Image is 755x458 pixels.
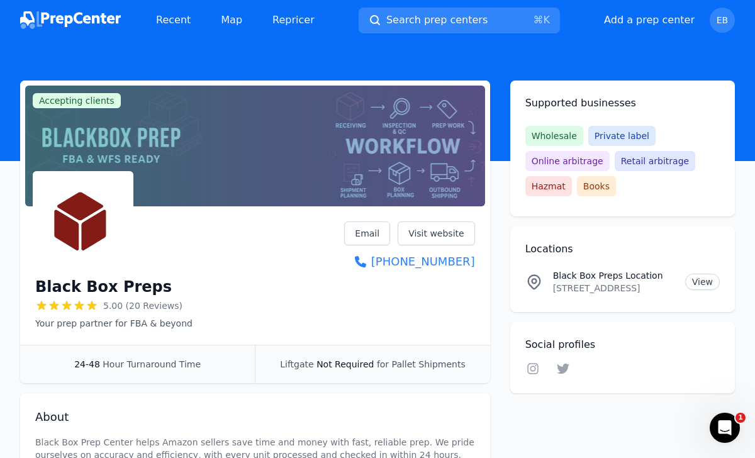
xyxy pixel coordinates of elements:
[543,14,550,26] kbd: K
[525,337,720,352] h2: Social profiles
[525,96,720,111] h2: Supported businesses
[710,413,740,443] iframe: Intercom live chat
[615,151,695,171] span: Retail arbitrage
[33,93,121,108] span: Accepting clients
[316,359,374,369] span: Not Required
[525,126,583,146] span: Wholesale
[35,317,193,330] p: Your prep partner for FBA & beyond
[604,13,695,28] button: Add a prep center
[103,359,201,369] span: Hour Turnaround Time
[685,274,720,290] a: View
[386,13,488,28] span: Search prep centers
[35,408,475,426] h2: About
[262,8,325,33] a: Repricer
[553,269,675,282] p: Black Box Preps Location
[533,14,543,26] kbd: ⌘
[553,282,675,294] p: [STREET_ADDRESS]
[359,8,560,33] button: Search prep centers⌘K
[588,126,656,146] span: Private label
[146,8,201,33] a: Recent
[344,253,474,271] a: [PHONE_NUMBER]
[103,299,182,312] span: 5.00 (20 Reviews)
[398,221,475,245] a: Visit website
[20,11,121,29] img: PrepCenter
[280,359,313,369] span: Liftgate
[577,176,616,196] span: Books
[35,277,172,297] h1: Black Box Preps
[710,8,735,33] button: EB
[735,413,746,423] span: 1
[525,242,720,257] h2: Locations
[344,221,390,245] a: Email
[525,151,610,171] span: Online arbitrage
[74,359,100,369] span: 24-48
[35,174,131,269] img: Black Box Preps
[211,8,252,33] a: Map
[377,359,466,369] span: for Pallet Shipments
[525,176,572,196] span: Hazmat
[717,16,728,25] span: EB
